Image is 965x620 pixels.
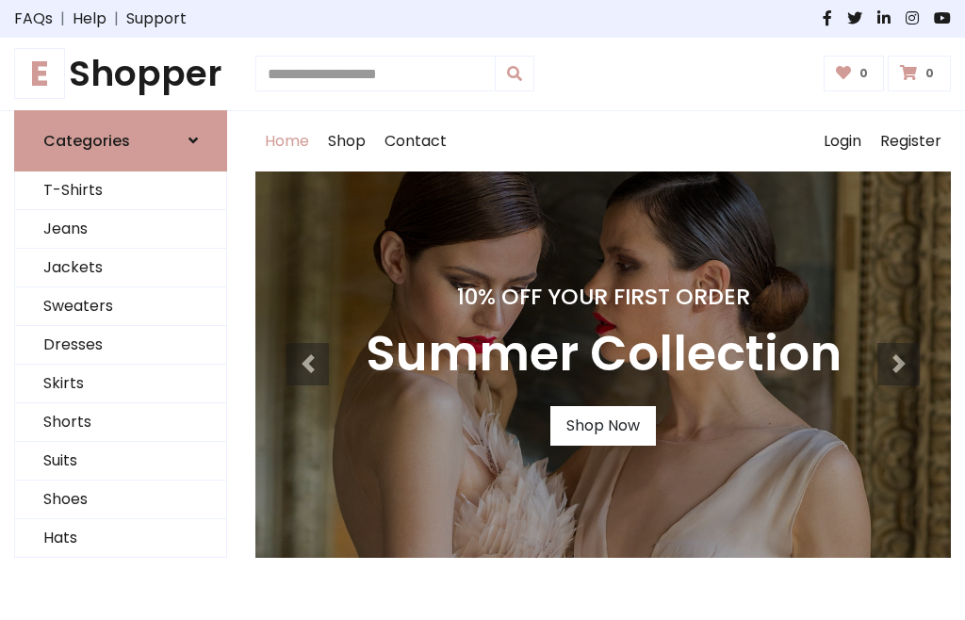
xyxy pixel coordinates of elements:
span: | [53,8,73,30]
a: EShopper [14,53,227,95]
a: Skirts [15,365,226,403]
a: Support [126,8,187,30]
a: 0 [824,56,885,91]
h1: Shopper [14,53,227,95]
a: Shop Now [550,406,656,446]
a: Sweaters [15,287,226,326]
h3: Summer Collection [366,325,842,383]
a: Dresses [15,326,226,365]
span: | [106,8,126,30]
a: Login [814,111,871,171]
a: 0 [888,56,951,91]
a: Shorts [15,403,226,442]
a: FAQs [14,8,53,30]
a: Help [73,8,106,30]
a: Register [871,111,951,171]
span: E [14,48,65,99]
a: Suits [15,442,226,481]
span: 0 [855,65,873,82]
a: Jeans [15,210,226,249]
a: Shoes [15,481,226,519]
h4: 10% Off Your First Order [366,284,842,310]
a: Categories [14,110,227,171]
a: Jackets [15,249,226,287]
a: Hats [15,519,226,558]
h6: Categories [43,132,130,150]
a: T-Shirts [15,171,226,210]
a: Shop [319,111,375,171]
a: Contact [375,111,456,171]
a: Home [255,111,319,171]
span: 0 [921,65,939,82]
